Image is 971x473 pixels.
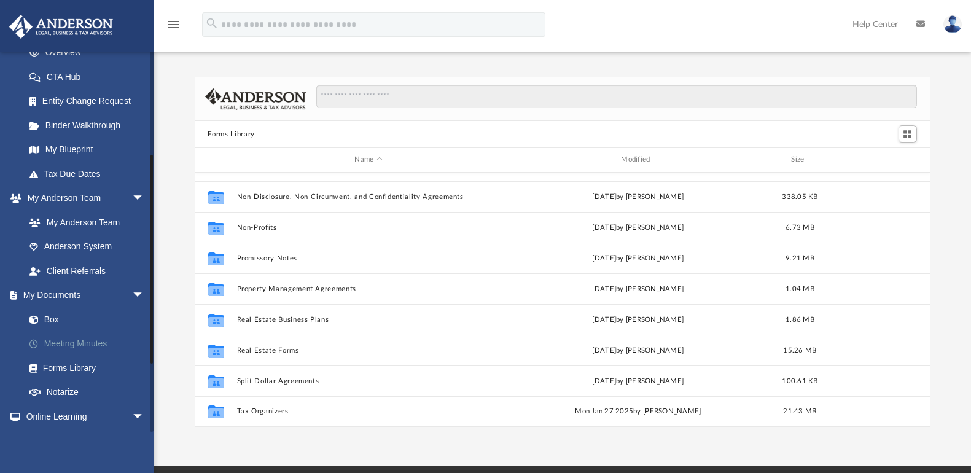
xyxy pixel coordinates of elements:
span: 1.86 MB [786,316,814,322]
a: My Anderson Teamarrow_drop_down [9,186,157,211]
a: Tax Due Dates [17,162,163,186]
div: Mon Jan 27 2025 by [PERSON_NAME] [506,406,770,417]
button: Split Dollar Agreements [236,377,501,385]
a: Online Learningarrow_drop_down [9,404,157,429]
a: Entity Change Request [17,89,163,114]
div: [DATE] by [PERSON_NAME] [506,283,770,294]
button: Real Estate Business Plans [236,316,501,324]
button: Non-Disclosure, Non-Circumvent, and Confidentiality Agreements [236,193,501,201]
i: search [205,17,219,30]
div: grid [195,173,930,427]
button: Real Estate Forms [236,346,501,354]
input: Search files and folders [316,85,916,108]
button: Promissory Notes [236,254,501,262]
span: 9.21 MB [786,254,814,261]
div: Modified [505,154,770,165]
div: [DATE] by [PERSON_NAME] [506,191,770,202]
a: Anderson System [17,235,157,259]
div: [DATE] by [PERSON_NAME] [506,252,770,264]
span: 338.05 KB [782,193,817,200]
span: 15.26 MB [783,346,816,353]
a: CTA Hub [17,64,163,89]
div: [DATE] by [PERSON_NAME] [506,345,770,356]
span: arrow_drop_down [132,283,157,308]
a: Binder Walkthrough [17,113,163,138]
a: Meeting Minutes [17,332,163,356]
button: Switch to Grid View [899,125,917,143]
button: Tax Organizers [236,407,501,415]
div: [DATE] by [PERSON_NAME] [506,375,770,386]
div: id [200,154,230,165]
a: Forms Library [17,356,157,380]
div: Size [775,154,824,165]
a: menu [166,23,181,32]
div: [DATE] by [PERSON_NAME] [506,314,770,325]
a: My Anderson Team [17,210,150,235]
a: Courses [17,429,157,453]
button: Property Management Agreements [236,285,501,293]
div: id [830,154,916,165]
a: Box [17,307,157,332]
img: User Pic [943,15,962,33]
span: arrow_drop_down [132,186,157,211]
span: 1.04 MB [786,285,814,292]
div: Name [236,154,500,165]
button: Forms Library [208,129,254,140]
span: 100.61 KB [782,377,817,384]
span: arrow_drop_down [132,404,157,429]
a: My Documentsarrow_drop_down [9,283,163,308]
a: Overview [17,41,163,65]
a: My Blueprint [17,138,157,162]
button: Non-Profits [236,224,501,232]
div: [DATE] by [PERSON_NAME] [506,222,770,233]
span: 6.73 MB [786,224,814,230]
a: Client Referrals [17,259,157,283]
img: Anderson Advisors Platinum Portal [6,15,117,39]
a: Notarize [17,380,163,405]
i: menu [166,17,181,32]
span: 21.43 MB [783,408,816,415]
